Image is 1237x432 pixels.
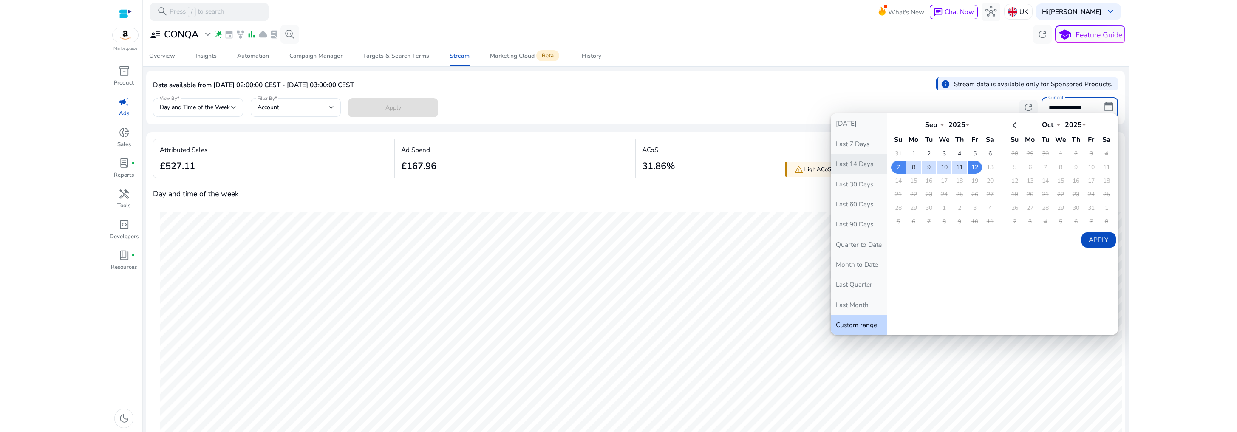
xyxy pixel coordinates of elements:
p: Developers [110,233,139,241]
a: donut_smallSales [109,125,139,156]
button: Custom range [831,315,887,335]
span: refresh [1037,29,1048,40]
span: keyboard_arrow_down [1105,6,1116,17]
div: Campaign Manager [289,53,343,59]
p: UK [1019,4,1028,19]
button: chatChat Now [930,5,978,19]
span: cloud [258,30,268,39]
span: inventory_2 [119,65,130,76]
p: Product [114,79,134,88]
mat-label: Current [1048,94,1063,100]
button: Last 30 Days [831,174,887,194]
button: Quarter to Date [831,234,887,254]
div: Marketing Cloud [490,52,561,60]
p: Hi [1042,8,1101,15]
span: Day and Time of the Week [160,103,230,111]
span: search [157,6,168,17]
div: Automation [237,53,269,59]
h3: CONQA [164,29,198,40]
a: handymanTools [109,186,139,217]
p: Feature Guide [1076,29,1122,40]
span: What's New [888,5,924,20]
span: handyman [119,189,130,200]
span: dark_mode [119,413,130,424]
div: Insights [195,53,217,59]
a: lab_profilefiber_manual_recordReports [109,156,139,186]
b: [PERSON_NAME] [1049,7,1101,16]
span: wand_stars [213,30,223,39]
button: Month to Date [831,254,887,274]
h3: £167.96 [401,161,436,172]
span: bar_chart [247,30,256,39]
p: ACoS [642,145,675,155]
span: book_4 [119,250,130,261]
mat-label: Filter By [258,95,275,101]
div: Sep [919,120,944,130]
a: campaignAds [109,94,139,125]
h3: £527.11 [160,161,207,172]
span: donut_small [119,127,130,138]
button: Last 7 Days [831,134,887,154]
button: [DATE] [831,113,887,133]
button: search_insights [280,25,299,44]
span: search_insights [284,29,295,40]
button: Apply [1081,232,1116,248]
a: book_4fiber_manual_recordResources [109,248,139,279]
p: Attributed Sales [160,145,207,155]
p: Resources [111,263,137,272]
span: expand_more [202,29,213,40]
a: inventory_2Product [109,64,139,94]
span: event [224,30,234,39]
p: Sales [117,141,131,149]
span: refresh [1023,102,1034,113]
span: lab_profile [269,30,279,39]
span: chat [934,8,943,17]
span: info [941,79,950,89]
span: user_attributes [150,29,161,40]
div: High ACoS. [785,162,875,177]
span: code_blocks [119,219,130,230]
button: Last Month [831,295,887,315]
h4: Day and time of the week [153,189,239,198]
div: Overview [149,53,175,59]
a: code_blocksDevelopers [109,217,139,248]
p: Tools [117,202,130,210]
div: 2025 [944,120,970,130]
p: Data available from [DATE] 02:00:00 CEST - [DATE] 03:00:00 CEST [153,80,354,90]
span: family_history [236,30,245,39]
div: Stream [450,53,470,59]
div: Oct [1035,120,1061,130]
button: schoolFeature Guide [1055,25,1125,43]
button: refresh [1033,25,1052,44]
p: Reports [114,171,134,180]
span: fiber_manual_record [131,254,135,257]
span: lab_profile [119,158,130,169]
button: Last 60 Days [831,194,887,214]
div: Targets & Search Terms [363,53,429,59]
img: amazon.svg [113,28,138,42]
span: fiber_manual_record [131,161,135,165]
p: Press to search [170,7,224,17]
div: 2025 [1061,120,1086,130]
mat-label: View By [160,95,177,101]
span: / [188,7,196,17]
p: Ad Spend [401,145,436,155]
p: Ads [119,110,129,118]
span: warning [794,165,804,174]
button: Last 90 Days [831,214,887,234]
p: Marketplace [113,45,137,52]
h3: 31.86% [642,161,675,172]
img: uk.svg [1008,7,1017,17]
button: Last 14 Days [831,154,887,174]
span: hub [985,6,996,17]
button: hub [982,3,1000,21]
button: refresh [1019,100,1038,115]
div: History [582,53,601,59]
span: Beta [536,50,559,62]
span: campaign [119,96,130,107]
p: Stream data is available only for Sponsored Products. [954,79,1112,89]
span: school [1058,28,1072,42]
span: Account [258,103,279,111]
button: Last Quarter [831,274,887,294]
span: Chat Now [945,7,974,16]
